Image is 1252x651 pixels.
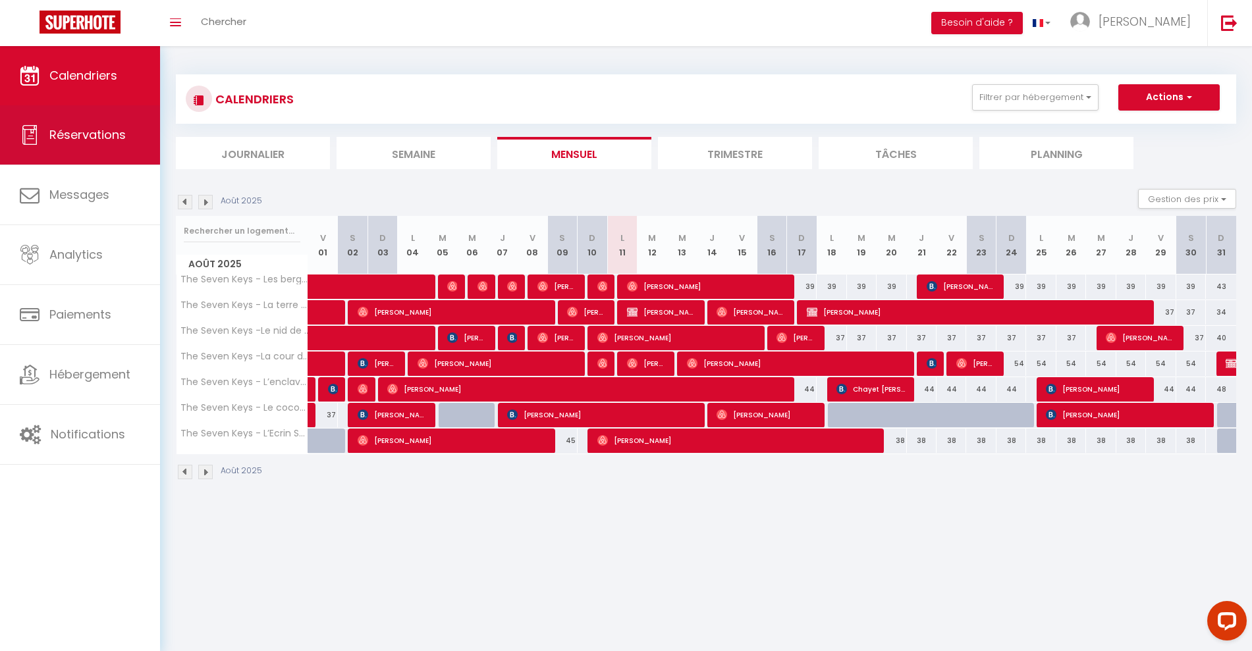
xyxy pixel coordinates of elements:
button: Besoin d'aide ? [931,12,1023,34]
div: 44 [1146,377,1176,402]
span: [PERSON_NAME] [507,402,695,427]
div: 44 [1176,377,1206,402]
div: 38 [907,429,937,453]
abbr: S [1188,232,1194,244]
div: 38 [1056,429,1086,453]
th: 29 [1146,216,1176,274]
div: 54 [1176,352,1206,376]
div: 54 [996,352,1026,376]
span: Notifications [51,426,125,442]
span: [PERSON_NAME] [447,274,457,299]
th: 28 [1116,216,1146,274]
th: 17 [787,216,817,274]
div: 39 [1176,274,1206,299]
span: The Seven Keys -La cour du Barrès [178,352,310,361]
div: 39 [847,274,877,299]
abbr: J [709,232,715,244]
div: 48 [1206,377,1236,402]
span: [PERSON_NAME] [597,274,607,299]
div: 37 [937,326,966,350]
p: Août 2025 [221,195,262,207]
div: 38 [877,429,906,453]
abbr: D [1218,232,1224,244]
div: 39 [1056,274,1086,299]
div: 37 [1056,326,1086,350]
span: [PERSON_NAME] [358,299,545,325]
span: [PERSON_NAME] [1106,325,1175,350]
abbr: D [589,232,595,244]
abbr: D [1008,232,1015,244]
div: 54 [1086,352,1116,376]
span: [PERSON_NAME] [1099,13,1191,30]
th: 14 [697,216,726,274]
th: 24 [996,216,1026,274]
th: 12 [637,216,667,274]
th: 11 [607,216,637,274]
span: [PERSON_NAME] [627,274,785,299]
th: 03 [367,216,397,274]
abbr: V [320,232,326,244]
span: [PERSON_NAME] [717,299,786,325]
th: 31 [1206,216,1236,274]
th: 13 [667,216,697,274]
abbr: J [500,232,505,244]
span: Analytics [49,246,103,263]
abbr: M [1097,232,1105,244]
input: Rechercher un logement... [184,219,300,243]
span: [PERSON_NAME] [1046,377,1145,402]
div: 34 [1206,300,1236,325]
th: 06 [458,216,487,274]
span: [PERSON_NAME][MEDICAL_DATA] [507,325,517,350]
div: 43 [1206,274,1236,299]
span: Chercher [201,14,246,28]
span: Réservations [49,126,126,143]
span: [PERSON_NAME] [1046,402,1204,427]
span: [PERSON_NAME] [358,351,397,376]
span: The Seven Keys - Les berges de l’Ouveze [178,274,310,284]
th: 02 [338,216,367,274]
div: 37 [1176,326,1206,350]
th: 01 [308,216,338,274]
span: The Seven Keys - L’Ecrin Savoyard [178,429,310,438]
th: 09 [547,216,577,274]
span: [PERSON_NAME] [358,428,545,453]
span: [PERSON_NAME] [418,351,576,376]
abbr: M [648,232,656,244]
span: The Seven Keys -Le nid de Payre [178,326,310,336]
abbr: M [857,232,865,244]
th: 21 [907,216,937,274]
span: [PERSON_NAME] [807,299,1143,325]
th: 08 [518,216,547,274]
abbr: V [948,232,954,244]
div: 37 [907,326,937,350]
img: logout [1221,14,1238,31]
img: ... [1070,12,1090,32]
div: 37 [877,326,906,350]
div: 38 [1026,429,1056,453]
span: Chayet [PERSON_NAME] [836,377,906,402]
div: 39 [1116,274,1146,299]
th: 20 [877,216,906,274]
div: 44 [937,377,966,402]
div: 54 [1056,352,1086,376]
span: [PERSON_NAME] [627,299,696,325]
abbr: S [979,232,985,244]
span: Hébergement [49,366,130,382]
p: Août 2025 [221,465,262,477]
abbr: J [1128,232,1133,244]
abbr: M [468,232,476,244]
abbr: M [1068,232,1075,244]
div: 39 [1086,274,1116,299]
div: 38 [1086,429,1116,453]
div: 37 [1026,326,1056,350]
li: Tâches [819,137,973,169]
span: [PERSON_NAME] [927,351,937,376]
abbr: D [379,232,386,244]
abbr: D [798,232,805,244]
span: The Seven Keys - Le cocon des neiges [178,403,310,413]
span: [PERSON_NAME] [537,274,577,299]
th: 18 [817,216,846,274]
span: Août 2025 [177,255,308,274]
h3: CALENDRIERS [212,84,294,114]
div: 38 [1116,429,1146,453]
